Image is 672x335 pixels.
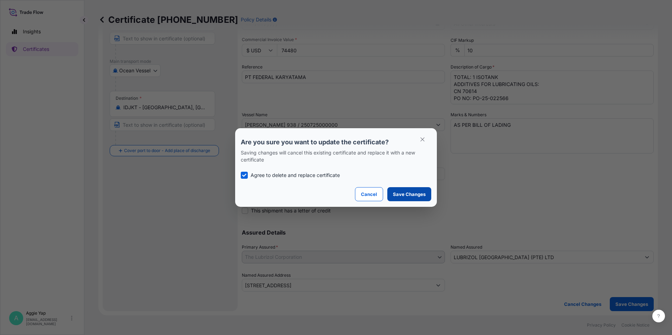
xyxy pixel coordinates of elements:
[355,187,383,201] button: Cancel
[251,172,340,179] p: Agree to delete and replace certificate
[393,191,426,198] p: Save Changes
[387,187,431,201] button: Save Changes
[241,149,431,163] p: Saving changes will cancel this existing certificate and replace it with a new certificate
[361,191,377,198] p: Cancel
[241,138,431,146] p: Are you sure you want to update the certificate?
